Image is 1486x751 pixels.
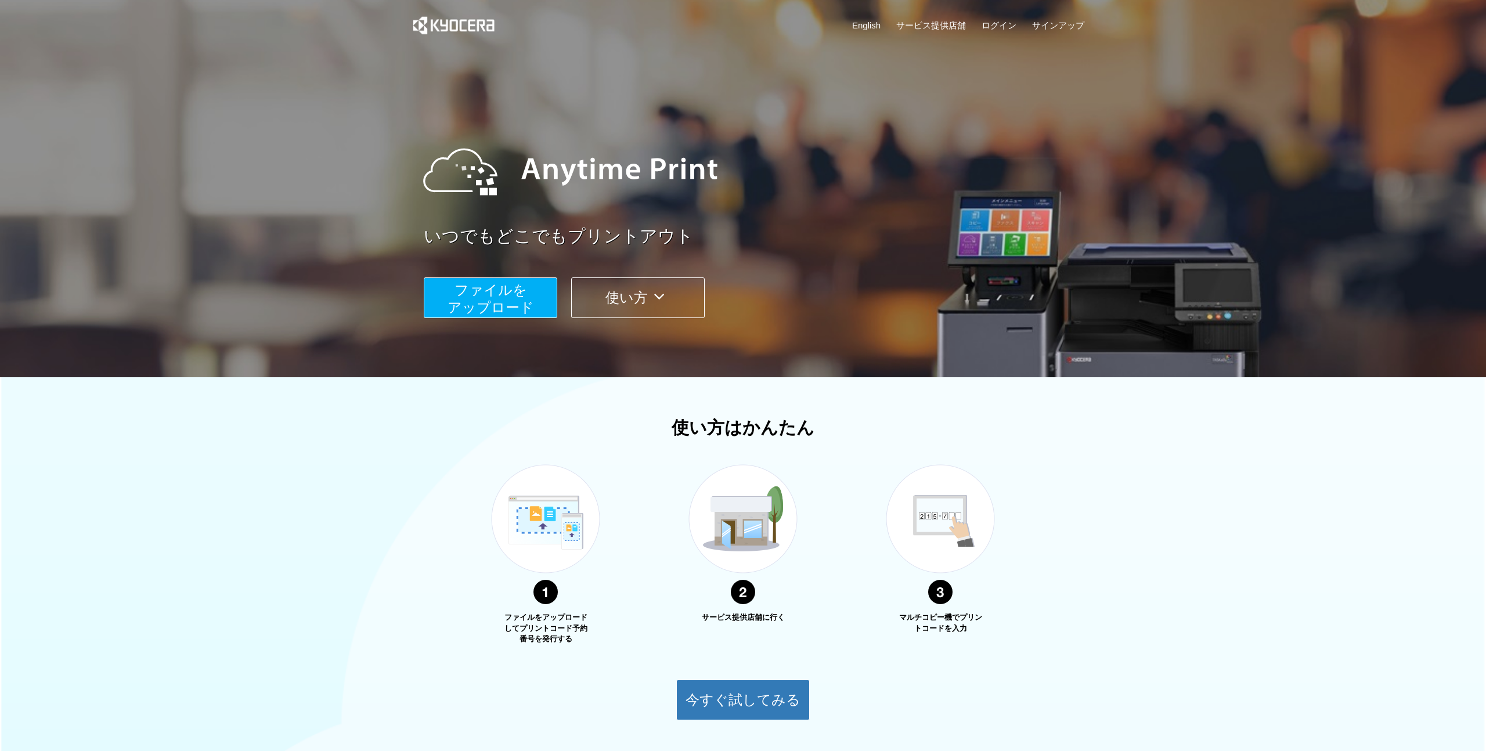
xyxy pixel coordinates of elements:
[1032,19,1084,31] a: サインアップ
[424,224,1091,249] a: いつでもどこでもプリントアウト
[852,19,881,31] a: English
[502,612,589,645] p: ファイルをアップロードしてプリントコード予約番号を発行する
[424,277,557,318] button: ファイルを​​アップロード
[699,612,787,623] p: サービス提供店舗に行く
[448,282,534,315] span: ファイルを ​​アップロード
[571,277,705,318] button: 使い方
[982,19,1016,31] a: ログイン
[896,19,966,31] a: サービス提供店舗
[676,680,810,720] button: 今すぐ試してみる
[897,612,984,634] p: マルチコピー機でプリントコードを入力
